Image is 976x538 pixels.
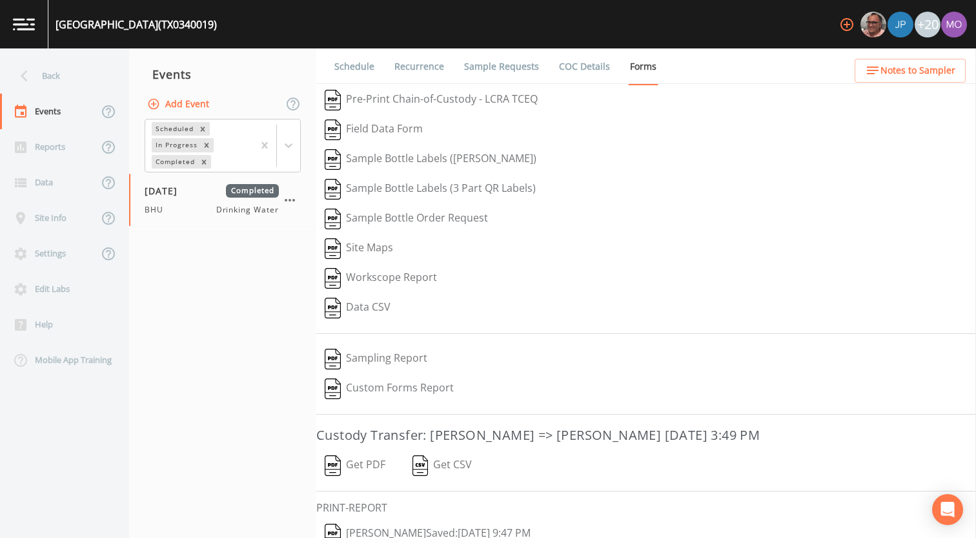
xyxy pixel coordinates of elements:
div: Remove In Progress [199,138,214,152]
button: Workscope Report [316,264,445,293]
button: Sample Bottle Order Request [316,204,496,234]
img: logo [13,18,35,30]
div: Mike Franklin [860,12,887,37]
a: Schedule [332,48,376,85]
h3: Custody Transfer: [PERSON_NAME] => [PERSON_NAME] [DATE] 3:49 PM [316,425,976,446]
img: e2d790fa78825a4bb76dcb6ab311d44c [860,12,886,37]
img: svg%3e [325,298,341,318]
img: 4e251478aba98ce068fb7eae8f78b90c [941,12,967,37]
a: [DATE]CompletedBHUDrinking Water [129,174,316,227]
button: Field Data Form [316,115,431,145]
img: svg%3e [325,179,341,200]
button: Pre-Print Chain-of-Custody - LCRA TCEQ [316,85,546,115]
div: Completed [152,155,197,169]
div: Remove Scheduled [196,122,210,136]
button: Sample Bottle Labels ([PERSON_NAME]) [316,145,545,174]
div: Open Intercom Messenger [932,494,963,525]
button: Add Event [145,92,214,116]
a: Recurrence [392,48,446,85]
button: Custom Forms Report [316,374,462,404]
a: Forms [628,48,658,85]
img: svg%3e [325,378,341,399]
div: Scheduled [152,122,196,136]
span: Completed [226,184,279,198]
img: 41241ef155101aa6d92a04480b0d0000 [888,12,913,37]
a: Sample Requests [462,48,541,85]
div: Remove Completed [197,155,211,169]
button: Sample Bottle Labels (3 Part QR Labels) [316,174,544,204]
img: svg%3e [325,209,341,229]
div: Joshua gere Paul [887,12,914,37]
span: BHU [145,204,171,216]
div: +20 [915,12,940,37]
button: Get CSV [403,451,481,481]
button: Site Maps [316,234,402,264]
span: Drinking Water [216,204,279,216]
div: Events [129,58,316,90]
img: svg%3e [325,238,341,259]
button: Data CSV [316,293,399,323]
img: svg%3e [325,119,341,140]
img: svg%3e [325,90,341,110]
button: Sampling Report [316,344,436,374]
img: svg%3e [412,455,429,476]
img: svg%3e [325,268,341,289]
a: COC Details [557,48,612,85]
button: Get PDF [316,451,394,481]
img: svg%3e [325,455,341,476]
span: Notes to Sampler [880,63,955,79]
button: Notes to Sampler [855,59,966,83]
span: [DATE] [145,184,187,198]
h6: PRINT-REPORT [316,502,976,514]
img: svg%3e [325,349,341,369]
div: [GEOGRAPHIC_DATA] (TX0340019) [56,17,217,32]
img: svg%3e [325,149,341,170]
div: In Progress [152,138,199,152]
